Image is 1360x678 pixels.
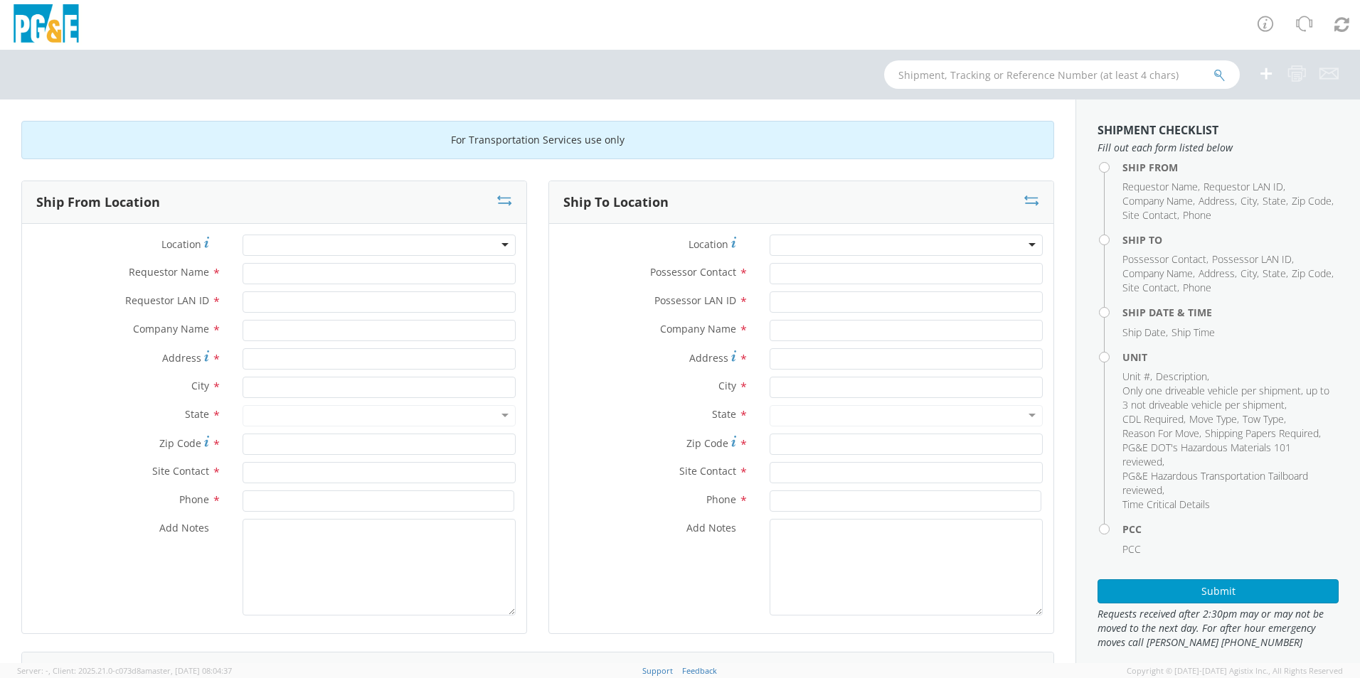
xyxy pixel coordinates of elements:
span: Company Name [1122,194,1193,208]
li: , [1122,267,1195,281]
li: , [1156,370,1209,384]
span: City [1241,267,1257,280]
span: Zip Code [1292,267,1332,280]
span: Zip Code [686,436,728,450]
li: , [1204,180,1285,194]
strong: Shipment Checklist [1098,122,1218,138]
button: Submit [1098,579,1339,603]
span: Possessor Contact [1122,252,1206,266]
span: PG&E Hazardous Transportation Tailboard reviewed [1122,469,1308,497]
input: Shipment, Tracking or Reference Number (at least 4 chars) [884,60,1240,89]
li: , [1122,384,1335,412]
h4: Unit [1122,352,1339,362]
li: , [1122,194,1195,208]
h4: Ship To [1122,235,1339,245]
span: Company Name [660,322,736,335]
span: Requestor LAN ID [1204,180,1283,193]
img: pge-logo-06675f144f4cfa6a6814.png [11,4,82,46]
li: , [1241,194,1259,208]
li: , [1189,412,1239,426]
span: Requests received after 2:30pm may or may not be moved to the next day. For after hour emergency ... [1098,607,1339,650]
span: Company Name [133,322,209,335]
span: Shipping Papers Required [1205,426,1319,440]
li: , [1212,252,1294,267]
span: City [191,379,209,392]
li: , [1122,426,1201,441]
a: Feedback [682,665,717,676]
span: Location [689,237,728,251]
li: , [1199,194,1237,208]
span: Phone [706,493,736,506]
h4: Ship Date & Time [1122,307,1339,318]
span: CDL Required [1122,412,1184,426]
li: , [1122,469,1335,497]
span: Requestor LAN ID [125,294,209,307]
li: , [1122,441,1335,469]
span: PCC [1122,542,1141,556]
span: master, [DATE] 08:04:37 [145,665,232,676]
span: State [712,407,736,421]
h4: PCC [1122,524,1339,534]
span: Add Notes [159,521,209,534]
span: Address [162,351,201,365]
span: Possessor Contact [650,265,736,279]
span: Zip Code [159,436,201,450]
li: , [1122,252,1208,267]
span: PG&E DOT's Hazardous Materials 101 reviewed [1122,441,1291,468]
span: Client: 2025.21.0-c073d8a [53,665,232,676]
h3: Ship To Location [563,195,669,210]
span: Requestor Name [1122,180,1198,193]
span: Location [161,237,201,251]
span: Fill out each form listed below [1098,141,1339,155]
li: , [1122,180,1200,194]
li: , [1122,281,1179,295]
span: Copyright © [DATE]-[DATE] Agistix Inc., All Rights Reserved [1127,665,1343,677]
li: , [1199,267,1237,281]
span: Company Name [1122,267,1193,280]
span: Time Critical Details [1122,497,1210,511]
li: , [1292,194,1334,208]
span: , [48,665,51,676]
span: Site Contact [679,464,736,478]
span: City [718,379,736,392]
span: Site Contact [152,464,209,478]
span: Possessor LAN ID [654,294,736,307]
span: Phone [179,493,209,506]
span: Add Notes [686,521,736,534]
span: Only one driveable vehicle per shipment, up to 3 not driveable vehicle per shipment [1122,384,1329,411]
span: State [1263,194,1286,208]
li: , [1122,208,1179,222]
span: Ship Date [1122,325,1166,339]
span: Reason For Move [1122,426,1199,440]
span: Phone [1183,281,1211,294]
li: , [1243,412,1286,426]
span: Zip Code [1292,194,1332,208]
span: Unit # [1122,370,1150,383]
span: Ship Time [1172,325,1215,339]
span: Site Contact [1122,281,1177,294]
span: Requestor Name [129,265,209,279]
span: Address [1199,194,1235,208]
span: State [185,407,209,421]
span: Address [689,351,728,365]
h3: Ship From Location [36,195,160,210]
span: Server: - [17,665,51,676]
h4: Ship From [1122,162,1339,173]
span: Move Type [1189,412,1237,426]
li: , [1122,412,1186,426]
span: Address [1199,267,1235,280]
span: City [1241,194,1257,208]
span: Possessor LAN ID [1212,252,1292,266]
div: For Transportation Services use only [21,121,1054,159]
li: , [1241,267,1259,281]
li: , [1122,325,1168,340]
li: , [1205,426,1321,441]
span: Description [1156,370,1207,383]
li: , [1292,267,1334,281]
li: , [1263,267,1288,281]
span: Site Contact [1122,208,1177,222]
li: , [1263,194,1288,208]
a: Support [642,665,673,676]
span: Phone [1183,208,1211,222]
span: Tow Type [1243,412,1284,426]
